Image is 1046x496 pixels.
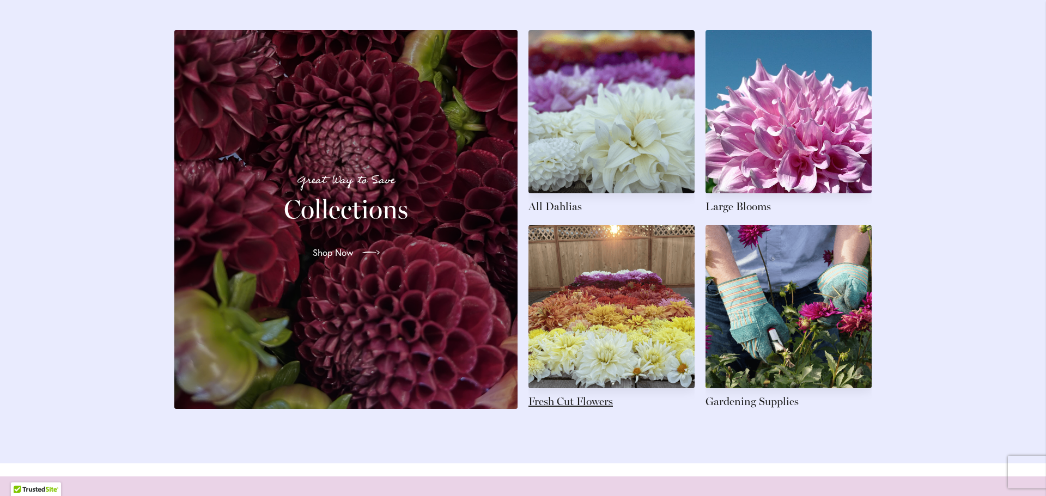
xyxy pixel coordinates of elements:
[187,172,504,189] p: Great Way to Save
[304,237,388,268] a: Shop Now
[313,246,354,259] span: Shop Now
[187,194,504,224] h2: Collections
